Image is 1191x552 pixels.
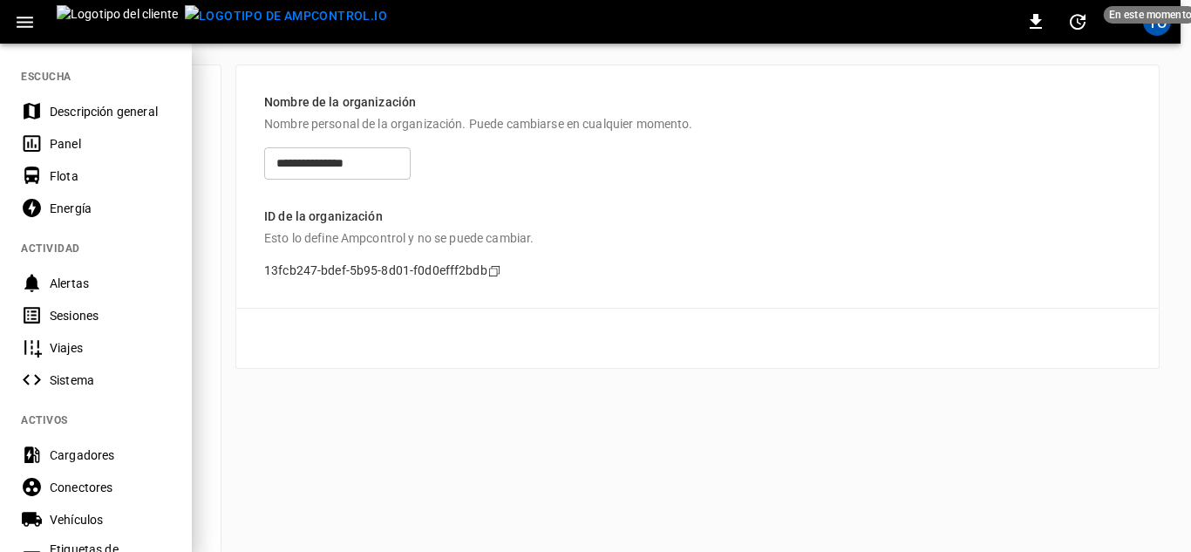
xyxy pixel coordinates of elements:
font: Panel [50,137,81,151]
font: Viajes [50,341,83,355]
font: Flota [50,169,78,183]
font: Sesiones [50,309,99,323]
font: Alertas [50,276,89,290]
font: Cargadores [50,448,115,462]
img: logotipo de ampcontrol.io [185,5,387,27]
font: Sistema [50,373,94,387]
img: Logotipo del cliente [57,5,178,38]
button: establecer intervalo de actualización [1064,8,1092,36]
font: Vehículos [50,513,103,527]
font: Descripción general [50,105,158,119]
font: Energía [50,201,92,215]
font: Conectores [50,480,113,494]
